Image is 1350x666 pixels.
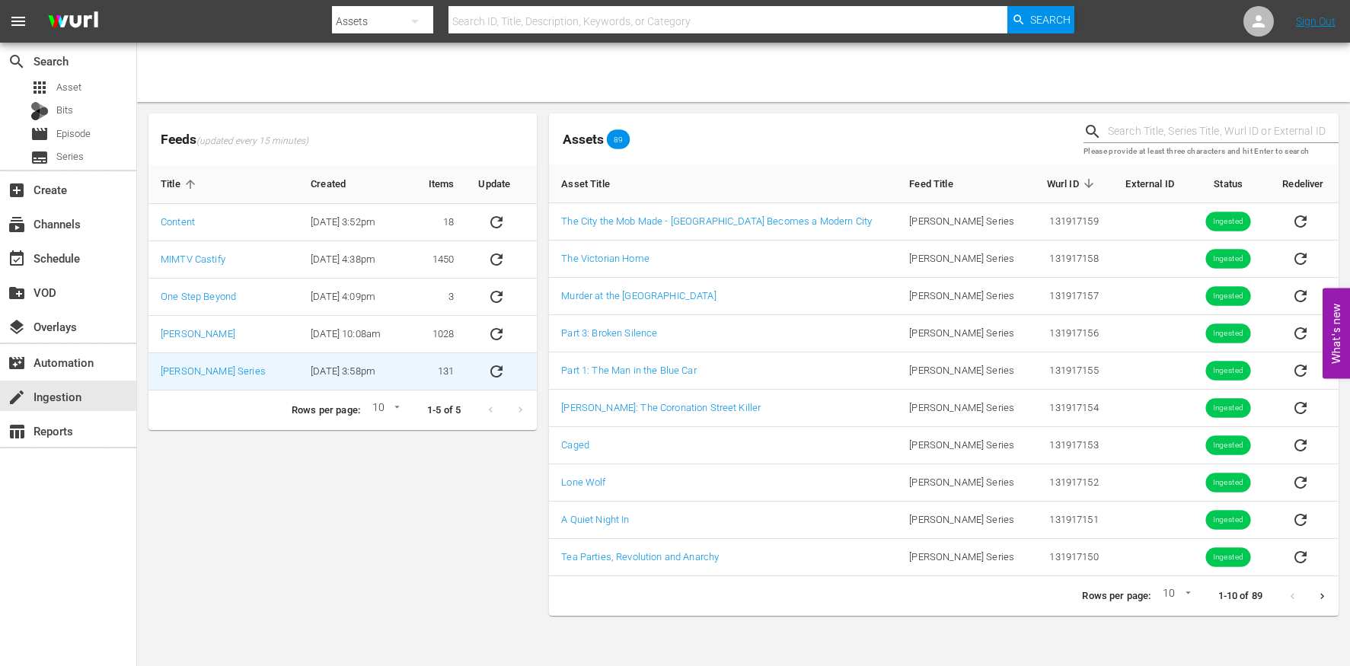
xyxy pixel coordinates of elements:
[1206,216,1251,228] span: Ingested
[1206,403,1251,414] span: Ingested
[427,403,461,418] p: 1-5 of 5
[561,551,719,562] a: Tea Parties, Revolution and Anarchy
[408,204,466,241] td: 18
[8,250,26,268] span: Schedule
[561,514,629,525] a: A Quiet Night In
[161,216,195,228] a: Content
[408,241,466,279] td: 1450
[161,291,236,302] a: One Step Beyond
[366,399,403,422] div: 10
[8,388,26,406] span: Ingestion
[897,352,1031,390] td: [PERSON_NAME] Series
[1030,6,1071,33] span: Search
[56,80,81,95] span: Asset
[408,165,466,204] th: Items
[8,284,26,302] span: VOD
[561,290,716,301] a: Murder at the [GEOGRAPHIC_DATA]
[563,132,604,147] span: Assets
[607,135,630,144] span: 89
[897,203,1031,241] td: [PERSON_NAME] Series
[1206,365,1251,377] span: Ingested
[298,204,408,241] td: [DATE] 3:52pm
[897,502,1031,539] td: [PERSON_NAME] Series
[1307,582,1337,611] button: Next page
[1007,6,1074,33] button: Search
[897,390,1031,427] td: [PERSON_NAME] Series
[298,353,408,390] td: [DATE] 3:58pm
[56,103,73,118] span: Bits
[408,316,466,353] td: 1028
[1108,120,1339,143] input: Search Title, Series Title, Wurl ID or External ID
[298,316,408,353] td: [DATE] 10:08am
[161,253,225,265] a: MIMTV Castify
[561,402,761,413] a: [PERSON_NAME]: The Coronation Street Killer
[408,279,466,316] td: 3
[161,177,200,191] span: Title
[148,127,537,152] span: Feeds
[298,279,408,316] td: [DATE] 4:09pm
[1032,203,1111,241] td: 131917159
[1206,477,1251,489] span: Ingested
[897,464,1031,502] td: [PERSON_NAME] Series
[1270,164,1339,203] th: Redeliver
[196,135,308,148] span: (updated every 15 minutes)
[148,165,537,390] table: sticky table
[30,78,49,97] span: Asset
[549,164,1339,576] table: sticky table
[8,354,26,372] span: Automation
[1032,464,1111,502] td: 131917152
[1296,15,1336,27] a: Sign Out
[292,403,360,418] p: Rows per page:
[466,165,537,204] th: Update
[561,476,605,488] a: Lone Wolf
[1206,328,1251,339] span: Ingested
[1323,288,1350,378] button: Open Feedback Widget
[561,215,872,227] a: The City the Mob Made - [GEOGRAPHIC_DATA] Becomes a Modern City
[161,365,266,377] a: [PERSON_NAME] Series
[30,102,49,120] div: Bits
[8,53,26,71] span: Search
[1082,589,1151,604] p: Rows per page:
[161,328,235,339] a: [PERSON_NAME]
[1084,145,1339,158] p: Please provide at least three characters and hit Enter to search
[1111,164,1186,203] th: External ID
[561,365,696,376] a: Part 1: The Man in the Blue Car
[897,427,1031,464] td: [PERSON_NAME] Series
[8,422,26,441] span: Reports
[56,149,84,164] span: Series
[408,353,466,390] td: 131
[1206,291,1251,302] span: Ingested
[1186,164,1270,203] th: Status
[30,125,49,143] span: Episode
[8,181,26,199] span: Create
[56,126,91,142] span: Episode
[897,315,1031,352] td: [PERSON_NAME] Series
[1157,585,1193,607] div: 10
[8,318,26,336] span: Overlays
[1032,539,1111,576] td: 131917150
[561,327,657,339] a: Part 3: Broken Silence
[1032,390,1111,427] td: 131917154
[37,4,110,40] img: ans4CAIJ8jUAAAAAAAAAAAAAAAAAAAAAAAAgQb4GAAAAAAAAAAAAAAAAAAAAAAAAJMjXAAAAAAAAAAAAAAAAAAAAAAAAgAT5G...
[1206,552,1251,563] span: Ingested
[1206,253,1251,265] span: Ingested
[1032,502,1111,539] td: 131917151
[30,148,49,167] span: Series
[1206,515,1251,526] span: Ingested
[8,215,26,234] span: Channels
[1032,427,1111,464] td: 131917153
[897,241,1031,278] td: [PERSON_NAME] Series
[311,177,365,191] span: Created
[1032,241,1111,278] td: 131917158
[561,253,649,264] a: The Victorian Home
[1047,177,1099,190] span: Wurl ID
[1206,440,1251,451] span: Ingested
[9,12,27,30] span: menu
[561,439,589,451] a: Caged
[897,278,1031,315] td: [PERSON_NAME] Series
[561,177,630,190] span: Asset Title
[1218,589,1262,604] p: 1-10 of 89
[897,539,1031,576] td: [PERSON_NAME] Series
[1032,352,1111,390] td: 131917155
[1032,315,1111,352] td: 131917156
